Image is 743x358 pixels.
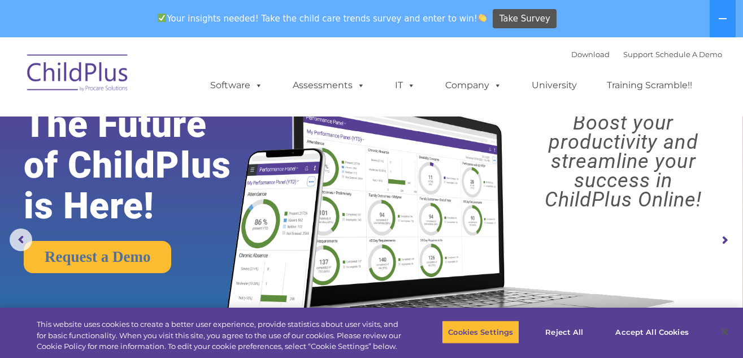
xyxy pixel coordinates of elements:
a: Software [199,74,274,97]
span: Take Survey [499,9,550,29]
img: 👏 [478,14,486,22]
span: Last name [157,75,192,83]
a: Schedule A Demo [655,50,722,59]
a: Take Survey [493,9,557,29]
a: Training Scramble!! [596,74,703,97]
font: | [571,50,722,59]
span: Your insights needed! Take the child care trends survey and enter to win! [153,7,492,29]
a: IT [384,74,427,97]
a: Support [623,50,653,59]
img: ✅ [158,14,166,22]
button: Cookies Settings [442,320,519,344]
button: Accept All Cookies [609,320,694,344]
a: Assessments [281,74,376,97]
span: Phone number [157,121,205,130]
button: Reject All [529,320,599,344]
a: University [520,74,588,97]
button: Close [712,320,737,344]
img: ChildPlus by Procare Solutions [21,46,134,103]
rs-layer: The Future of ChildPlus is Here! [24,105,261,227]
div: This website uses cookies to create a better user experience, provide statistics about user visit... [37,319,409,352]
rs-layer: Boost your productivity and streamline your success in ChildPlus Online! [513,113,733,209]
a: Company [434,74,513,97]
a: Download [571,50,610,59]
a: Request a Demo [24,241,171,273]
